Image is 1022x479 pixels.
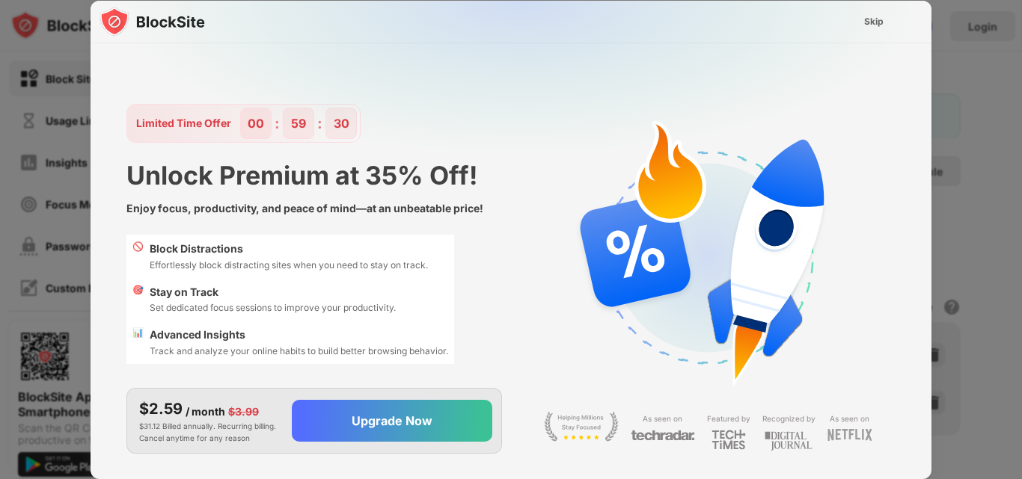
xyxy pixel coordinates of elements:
div: As seen on [830,412,869,426]
img: light-netflix.svg [827,429,872,441]
div: 📊 [132,327,144,358]
img: light-digital-journal.svg [765,429,813,454]
div: Track and analyze your online habits to build better browsing behavior. [150,344,448,358]
img: light-techradar.svg [631,429,695,442]
div: Upgrade Now [352,413,432,428]
div: Skip [864,14,884,29]
img: light-techtimes.svg [712,429,746,450]
div: $2.59 [139,398,183,420]
div: Set dedicated focus sessions to improve your productivity. [150,300,396,315]
div: $31.12 Billed annually. Recurring billing. Cancel anytime for any reason [139,398,280,444]
div: Recognized by [762,412,816,426]
div: Advanced Insights [150,327,448,343]
div: Featured by [707,412,750,426]
div: 🎯 [132,284,144,315]
img: light-stay-focus.svg [544,412,619,442]
div: $3.99 [228,404,259,420]
img: gradient.svg [100,1,940,297]
div: As seen on [643,412,682,426]
div: / month [186,404,225,420]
